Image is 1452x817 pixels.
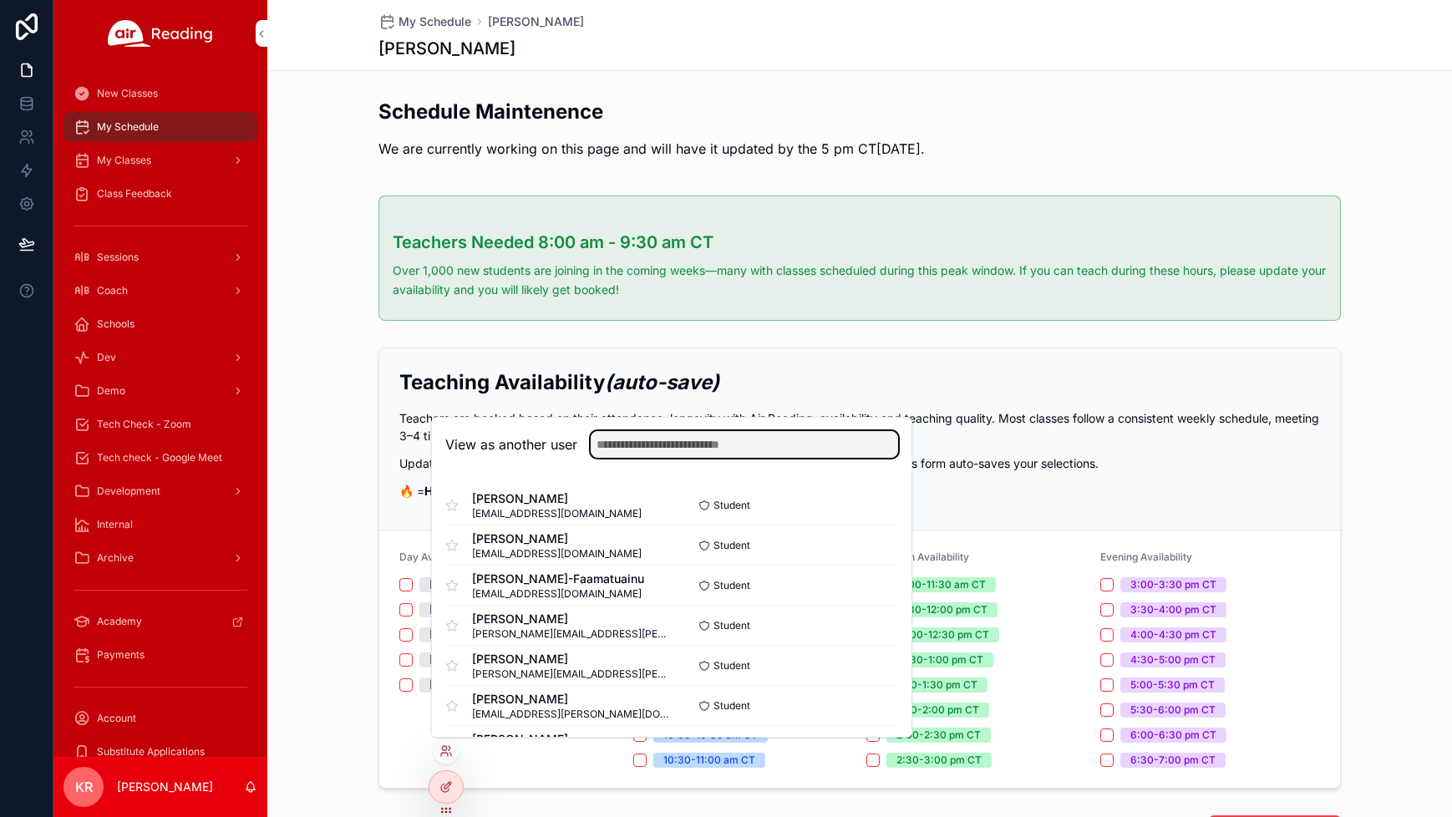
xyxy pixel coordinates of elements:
[63,145,257,175] a: My Classes
[108,20,213,47] img: App logo
[97,418,191,431] span: Tech Check - Zoom
[393,261,1327,300] p: Over 1,000 new students are joining in the coming weeks—many with classes scheduled during this p...
[1130,602,1216,617] div: 3:30-4:00 pm CT
[63,703,257,733] a: Account
[1130,627,1216,642] div: 4:00-4:30 pm CT
[97,251,139,264] span: Sessions
[63,606,257,637] a: Academy
[53,67,267,757] div: scrollable content
[713,699,750,713] span: Student
[472,667,672,681] span: [PERSON_NAME][EMAIL_ADDRESS][PERSON_NAME][DOMAIN_NAME]
[63,376,257,406] a: Demo
[97,87,158,100] span: New Classes
[896,602,987,617] div: 11:30-12:00 pm CT
[97,648,145,662] span: Payments
[97,187,172,200] span: Class Feedback
[1100,551,1192,563] span: Evening Availability
[97,351,116,364] span: Dev
[97,615,142,628] span: Academy
[63,343,257,373] a: Dev
[472,571,644,587] span: [PERSON_NAME]-Faamatuainu
[424,484,539,498] strong: High Demand Times
[75,777,93,797] span: KR
[378,98,925,125] h2: Schedule Maintenence
[429,577,463,592] div: [DATE]
[63,179,257,209] a: Class Feedback
[393,230,1327,255] h3: Teachers Needed 8:00 am - 9:30 am CT
[399,13,471,30] span: My Schedule
[97,551,134,565] span: Archive
[472,530,642,547] span: [PERSON_NAME]
[1130,652,1216,667] div: 4:30-5:00 pm CT
[378,139,925,159] p: We are currently working on this page and will have it updated by the 5 pm CT[DATE].
[472,691,672,708] span: [PERSON_NAME]
[472,611,672,627] span: [PERSON_NAME]
[393,230,1327,300] div: ### Teachers Needed 8:00 am - 9:30 am CT Over 1,000 new students are joining in the coming weeks—...
[399,409,1320,444] p: Teachers are booked based on their attendance, longevity with Air Reading, availability and teach...
[97,284,128,297] span: Coach
[488,13,584,30] a: [PERSON_NAME]
[97,485,160,498] span: Development
[713,499,750,512] span: Student
[1130,677,1215,693] div: 5:00-5:30 pm CT
[713,619,750,632] span: Student
[63,543,257,573] a: Archive
[713,659,750,672] span: Student
[896,577,986,592] div: 11:00-11:30 am CT
[445,434,577,454] h2: View as another user
[429,627,463,642] div: [DATE]
[713,539,750,552] span: Student
[896,728,981,743] div: 2:00-2:30 pm CT
[429,652,463,667] div: [DATE]
[472,587,644,601] span: [EMAIL_ADDRESS][DOMAIN_NAME]
[97,712,136,725] span: Account
[472,708,672,721] span: [EMAIL_ADDRESS][PERSON_NAME][DOMAIN_NAME]
[399,551,473,563] span: Day Availability
[896,627,989,642] div: 12:00-12:30 pm CT
[472,651,672,667] span: [PERSON_NAME]
[1130,577,1216,592] div: 3:00-3:30 pm CT
[429,677,463,693] div: [DATE]
[663,753,755,768] div: 10:30-11:00 am CT
[399,368,1320,396] h2: Teaching Availability
[1130,703,1216,718] div: 5:30-6:00 pm CT
[97,518,133,531] span: Internal
[97,120,159,134] span: My Schedule
[63,737,257,767] a: Substitute Applications
[472,731,672,748] span: [PERSON_NAME]
[97,317,135,331] span: Schools
[896,652,983,667] div: 12:30-1:00 pm CT
[472,627,672,641] span: [PERSON_NAME][EMAIL_ADDRESS][PERSON_NAME][DOMAIN_NAME]
[378,13,471,30] a: My Schedule
[97,451,222,464] span: Tech check - Google Meet
[63,640,257,670] a: Payments
[378,37,515,60] h1: [PERSON_NAME]
[63,443,257,473] a: Tech check - Google Meet
[429,602,463,617] div: [DATE]
[472,490,642,507] span: [PERSON_NAME]
[97,384,125,398] span: Demo
[63,79,257,109] a: New Classes
[63,276,257,306] a: Coach
[866,551,969,563] span: Afternoon Availability
[472,507,642,520] span: [EMAIL_ADDRESS][DOMAIN_NAME]
[117,779,213,795] p: [PERSON_NAME]
[896,677,977,693] div: 1:00-1:30 pm CT
[63,309,257,339] a: Schools
[63,112,257,142] a: My Schedule
[896,753,982,768] div: 2:30-3:00 pm CT
[97,745,205,759] span: Substitute Applications
[63,476,257,506] a: Development
[605,370,719,394] em: (auto-save)
[97,154,151,167] span: My Classes
[399,482,1320,500] p: 🔥 =
[1130,753,1216,768] div: 6:30-7:00 pm CT
[63,510,257,540] a: Internal
[1130,728,1216,743] div: 6:00-6:30 pm CT
[472,547,642,561] span: [EMAIL_ADDRESS][DOMAIN_NAME]
[399,454,1320,472] p: Updating your availability will not affect any classes you have already been scheduled for. This ...
[63,242,257,272] a: Sessions
[896,703,979,718] div: 1:30-2:00 pm CT
[63,409,257,439] a: Tech Check - Zoom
